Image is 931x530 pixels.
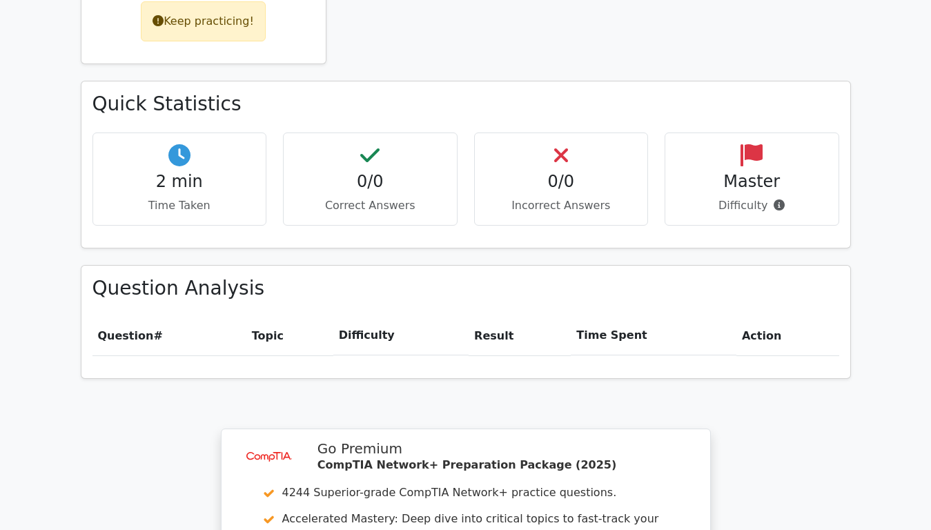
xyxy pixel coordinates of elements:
[295,197,446,214] p: Correct Answers
[571,316,736,355] th: Time Spent
[295,172,446,192] h4: 0/0
[92,92,839,116] h3: Quick Statistics
[676,172,827,192] h4: Master
[141,1,266,41] div: Keep practicing!
[104,197,255,214] p: Time Taken
[104,172,255,192] h4: 2 min
[92,316,246,355] th: #
[333,316,469,355] th: Difficulty
[736,316,839,355] th: Action
[92,277,839,300] h3: Question Analysis
[486,172,637,192] h4: 0/0
[486,197,637,214] p: Incorrect Answers
[98,329,154,342] span: Question
[246,316,333,355] th: Topic
[676,197,827,214] p: Difficulty
[469,316,571,355] th: Result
